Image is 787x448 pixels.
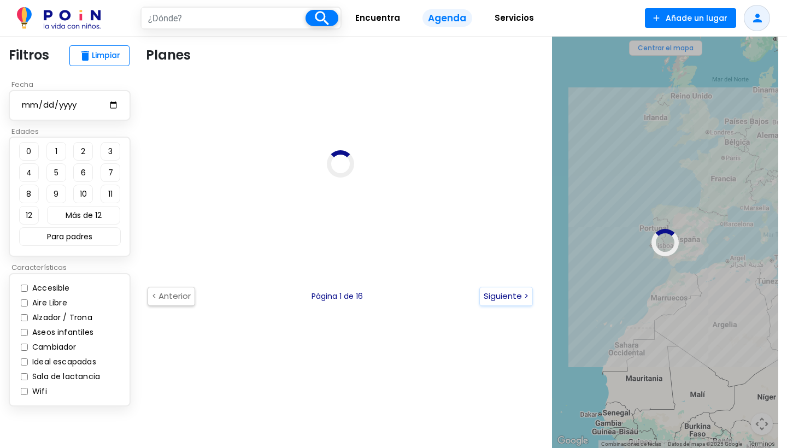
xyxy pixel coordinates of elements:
img: POiN [17,7,101,29]
button: 2 [73,142,93,161]
i: search [313,9,332,28]
label: Accesible [30,282,70,294]
button: 7 [101,163,120,182]
a: Agenda [414,5,480,32]
label: Aire Libre [30,297,67,309]
button: 8 [19,185,39,203]
label: Sala de lactancia [30,371,100,382]
button: 3 [101,142,120,161]
p: Edades [9,126,137,137]
label: Cambiador [30,341,77,353]
span: Agenda [422,9,472,27]
button: 6 [73,163,93,182]
span: delete [79,49,92,62]
label: Alzador / Trona [30,312,92,323]
p: Fecha [9,79,137,90]
button: 1 [46,142,66,161]
button: 4 [19,163,39,182]
button: Añade un lugar [645,8,736,28]
button: 11 [101,185,120,203]
span: Encuentra [350,9,405,27]
button: < Anterior [148,287,195,306]
button: 9 [46,185,66,203]
a: Servicios [481,5,548,32]
button: deleteLimpiar [69,45,130,66]
button: Más de 12 [47,206,120,225]
button: Para padres [19,227,121,246]
p: Planes [146,45,191,65]
button: 0 [19,142,39,161]
label: Wifi [30,386,47,397]
label: Aseos infantiles [30,327,93,338]
button: 10 [73,185,93,203]
button: 12 [19,206,39,225]
p: Filtros [9,45,49,65]
button: Siguiente > [479,287,533,306]
p: Características [9,262,137,273]
button: 5 [46,163,66,182]
input: ¿Dónde? [142,8,306,28]
label: Ideal escapadas [30,356,96,368]
a: Encuentra [342,5,414,32]
span: Servicios [490,9,539,27]
p: Página 1 de 16 [312,291,363,302]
